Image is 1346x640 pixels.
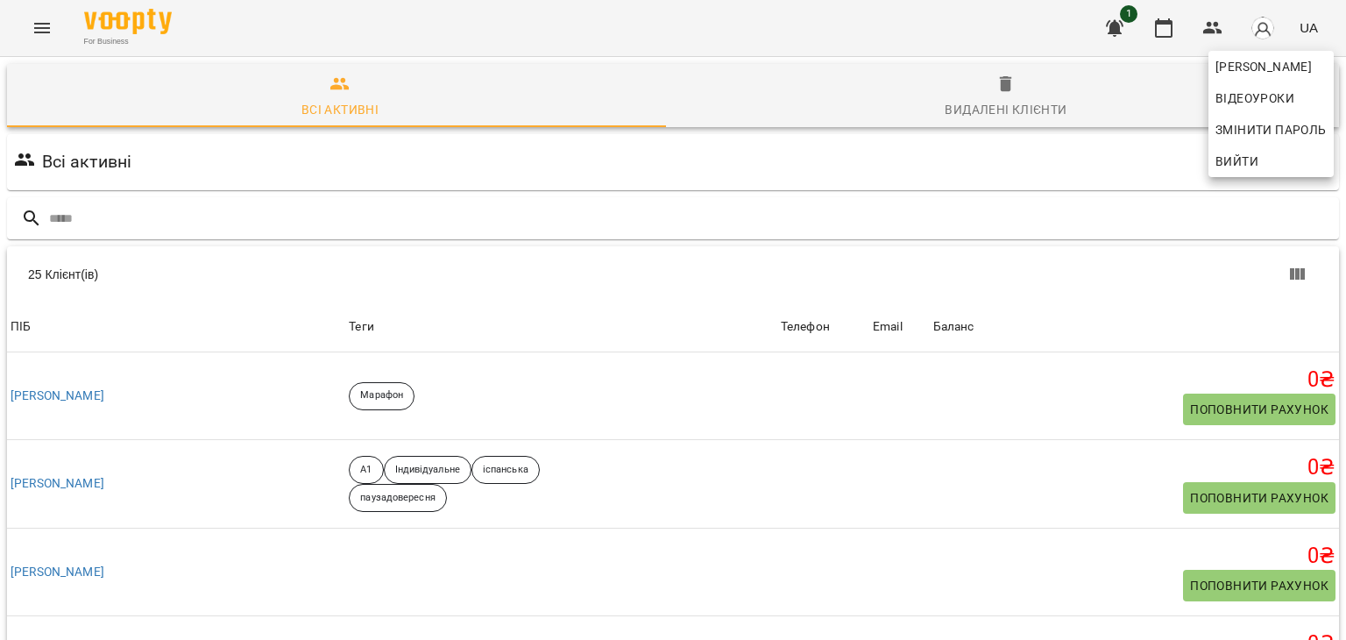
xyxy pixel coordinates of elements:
[1208,114,1334,146] a: Змінити пароль
[1215,56,1327,77] span: [PERSON_NAME]
[1208,82,1301,114] a: Відеоуроки
[1208,146,1334,177] button: Вийти
[1215,119,1327,140] span: Змінити пароль
[1215,151,1258,172] span: Вийти
[1215,88,1294,109] span: Відеоуроки
[1208,51,1334,82] a: [PERSON_NAME]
